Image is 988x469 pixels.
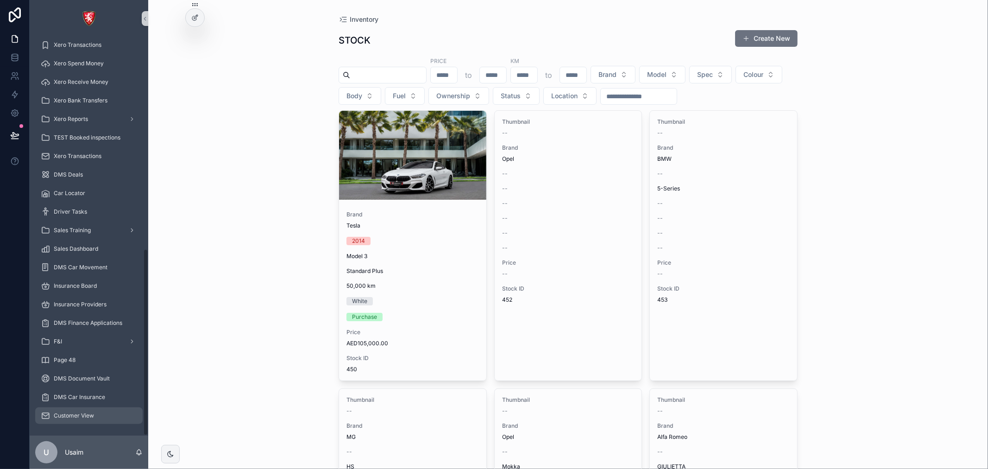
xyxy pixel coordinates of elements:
[35,259,143,276] a: DMS Car Movement
[657,155,672,163] span: BMW
[54,171,83,178] span: DMS Deals
[510,57,519,65] label: KM
[54,115,88,123] span: Xero Reports
[54,412,94,419] span: Customer View
[346,366,479,373] span: 450
[346,433,356,441] span: MG
[35,166,143,183] a: DMS Deals
[54,319,122,327] span: DMS Finance Applications
[393,91,406,101] span: Fuel
[35,74,143,90] a: Xero Receive Money
[657,229,663,237] span: --
[54,227,91,234] span: Sales Training
[502,129,508,137] span: --
[44,447,49,458] span: U
[543,87,597,105] button: Select Button
[502,396,635,404] span: Thumbnail
[339,111,486,200] div: 1.jpg
[736,66,782,83] button: Select Button
[502,144,635,152] span: Brand
[502,244,508,252] span: --
[657,285,790,292] span: Stock ID
[54,134,120,141] span: TEST Booked inspections
[430,57,447,65] label: Price
[502,407,508,415] span: --
[346,222,360,229] span: Tesla
[35,55,143,72] a: Xero Spend Money
[54,393,105,401] span: DMS Car Insurance
[436,91,470,101] span: Ownership
[428,87,489,105] button: Select Button
[735,30,798,47] button: Create New
[502,448,508,456] span: --
[502,285,635,292] span: Stock ID
[54,60,104,67] span: Xero Spend Money
[385,87,425,105] button: Select Button
[649,110,798,381] a: Thumbnail--BrandBMW--5-Series--------Price--Stock ID453
[493,87,540,105] button: Select Button
[54,208,87,215] span: Driver Tasks
[35,241,143,257] a: Sales Dashboard
[352,237,365,245] div: 2014
[657,407,663,415] span: --
[35,389,143,406] a: DMS Car Insurance
[502,170,508,177] span: --
[54,97,107,104] span: Xero Bank Transfers
[35,111,143,127] a: Xero Reports
[54,78,108,86] span: Xero Receive Money
[54,41,101,49] span: Xero Transactions
[657,144,790,152] span: Brand
[346,329,479,336] span: Price
[502,185,508,192] span: --
[346,340,479,347] span: AED105,000.00
[339,110,487,381] a: BrandTesla2014Model 3Standard Plus50,000 kmWhitePurchasePriceAED105,000.00Stock ID450
[54,245,98,253] span: Sales Dashboard
[35,148,143,165] a: Xero Transactions
[35,92,143,109] a: Xero Bank Transfers
[346,267,383,275] span: Standard Plus
[346,91,362,101] span: Body
[352,297,367,305] div: White
[35,222,143,239] a: Sales Training
[54,301,107,308] span: Insurance Providers
[35,352,143,368] a: Page 48
[743,70,763,79] span: Colour
[346,396,479,404] span: Thumbnail
[35,315,143,331] a: DMS Finance Applications
[591,66,636,83] button: Select Button
[657,422,790,430] span: Brand
[35,296,143,313] a: Insurance Providers
[657,396,790,404] span: Thumbnail
[494,110,642,381] a: Thumbnail--BrandOpel------------Price--Stock ID452
[501,91,521,101] span: Status
[54,338,62,345] span: F&I
[657,215,663,222] span: --
[54,375,110,382] span: DMS Document Vault
[657,259,790,266] span: Price
[639,66,686,83] button: Select Button
[545,70,552,81] p: to
[598,70,617,79] span: Brand
[339,87,381,105] button: Select Button
[35,37,143,53] a: Xero Transactions
[352,313,377,321] div: Purchase
[551,91,578,101] span: Location
[657,200,663,207] span: --
[346,448,352,456] span: --
[35,185,143,202] a: Car Locator
[657,118,790,126] span: Thumbnail
[502,259,635,266] span: Price
[35,278,143,294] a: Insurance Board
[647,70,667,79] span: Model
[54,152,101,160] span: Xero Transactions
[502,155,514,163] span: Opel
[350,15,378,24] span: Inventory
[346,355,479,362] span: Stock ID
[502,200,508,207] span: --
[657,185,680,192] span: 5-Series
[502,118,635,126] span: Thumbnail
[35,203,143,220] a: Driver Tasks
[465,70,472,81] p: to
[657,244,663,252] span: --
